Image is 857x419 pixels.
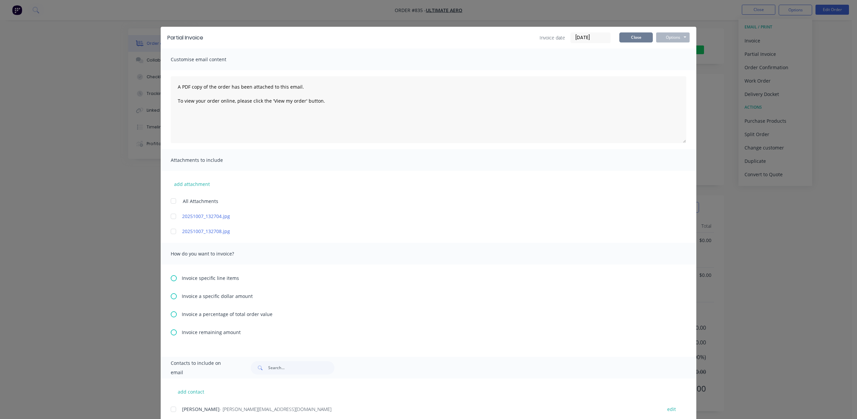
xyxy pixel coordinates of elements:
[220,406,331,412] span: - [PERSON_NAME][EMAIL_ADDRESS][DOMAIN_NAME]
[540,34,565,41] span: Invoice date
[656,32,690,42] button: Options
[182,213,655,220] a: 20251007_132704.jpg
[182,275,239,282] span: Invoice specific line items
[171,179,213,189] button: add attachment
[171,76,686,143] textarea: A PDF copy of the order has been attached to this email. To view your order online, please click ...
[182,293,253,300] span: Invoice a specific dollar amount
[663,405,680,414] button: edit
[171,249,244,258] span: How do you want to invoice?
[619,32,653,42] button: Close
[171,358,234,377] span: Contacts to include on email
[182,406,220,412] span: [PERSON_NAME]
[171,387,211,397] button: add contact
[167,34,203,42] div: Partial Invoice
[183,198,218,205] span: All Attachments
[182,329,241,336] span: Invoice remaining amount
[268,361,334,375] input: Search...
[171,55,244,64] span: Customise email content
[171,155,244,165] span: Attachments to include
[182,228,655,235] a: 20251007_132708.jpg
[182,311,272,318] span: Invoice a percentage of total order value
